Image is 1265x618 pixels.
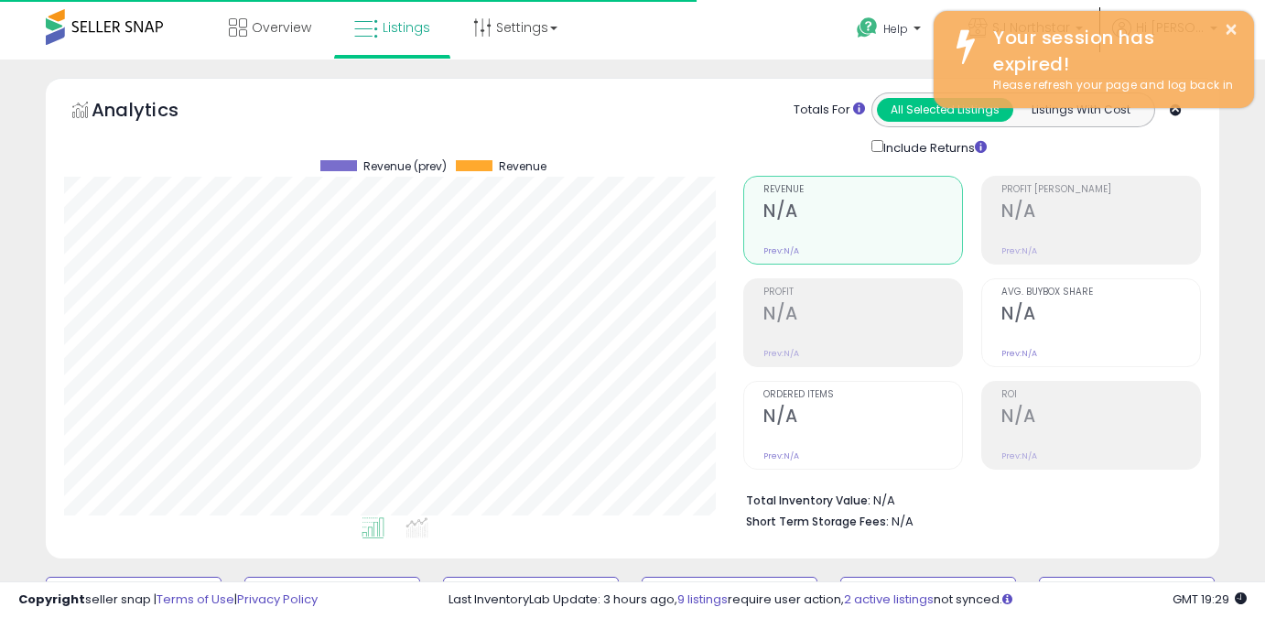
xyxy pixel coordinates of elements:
[763,348,799,359] small: Prev: N/A
[157,591,234,608] a: Terms of Use
[244,577,420,613] button: Repricing On
[763,245,799,256] small: Prev: N/A
[1001,348,1037,359] small: Prev: N/A
[856,16,879,39] i: Get Help
[979,25,1240,77] div: Your session has expired!
[443,577,619,613] button: Repricing Off
[1001,450,1037,461] small: Prev: N/A
[383,18,430,37] span: Listings
[883,21,908,37] span: Help
[877,98,1013,122] button: All Selected Listings
[1001,185,1200,195] span: Profit [PERSON_NAME]
[746,493,870,508] b: Total Inventory Value:
[794,102,865,119] div: Totals For
[252,18,311,37] span: Overview
[840,577,1016,613] button: Non Competitive
[1224,18,1238,41] button: ×
[677,591,728,608] a: 9 listings
[844,591,934,608] a: 2 active listings
[1173,591,1247,608] span: 2025-08-14 19:29 GMT
[746,514,889,529] b: Short Term Storage Fees:
[763,303,962,328] h2: N/A
[763,390,962,400] span: Ordered Items
[1012,98,1149,122] button: Listings With Cost
[892,513,914,530] span: N/A
[1039,577,1215,613] button: Listings without Cost
[842,3,939,60] a: Help
[499,160,546,173] span: Revenue
[1001,245,1037,256] small: Prev: N/A
[979,77,1240,94] div: Please refresh your page and log back in
[1001,390,1200,400] span: ROI
[1001,406,1200,430] h2: N/A
[449,591,1247,609] div: Last InventoryLab Update: 3 hours ago, require user action, not synced.
[363,160,447,173] span: Revenue (prev)
[1001,303,1200,328] h2: N/A
[1001,287,1200,298] span: Avg. Buybox Share
[746,488,1187,510] li: N/A
[642,577,817,613] button: Listings without Min/Max
[1001,201,1200,225] h2: N/A
[92,97,214,127] h5: Analytics
[763,406,962,430] h2: N/A
[858,136,1009,157] div: Include Returns
[763,450,799,461] small: Prev: N/A
[46,577,222,613] button: Default
[763,287,962,298] span: Profit
[763,201,962,225] h2: N/A
[18,591,318,609] div: seller snap | |
[237,591,318,608] a: Privacy Policy
[763,185,962,195] span: Revenue
[18,591,85,608] strong: Copyright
